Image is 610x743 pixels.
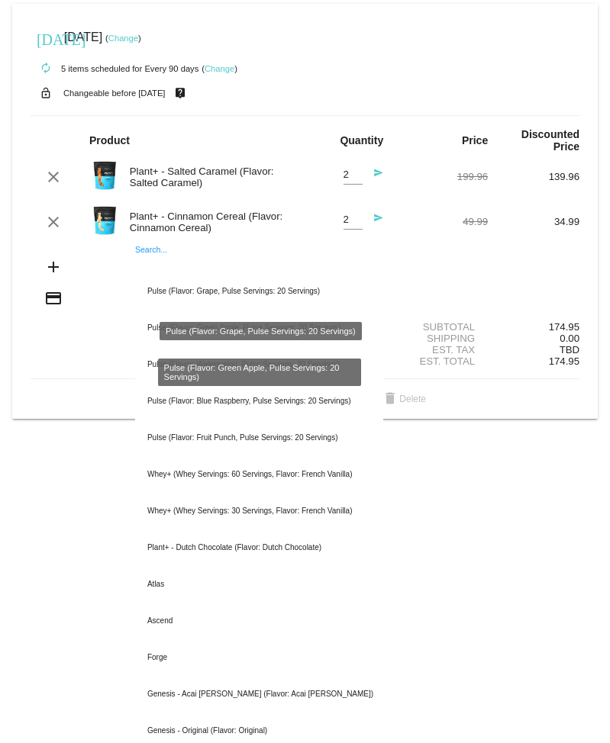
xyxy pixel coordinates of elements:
[135,259,383,272] input: Search...
[135,420,383,456] div: Pulse (Flavor: Fruit Punch, Pulse Servings: 20 Servings)
[44,168,63,186] mat-icon: clear
[135,639,383,676] div: Forge
[135,383,383,420] div: Pulse (Flavor: Blue Raspberry, Pulse Servings: 20 Servings)
[396,344,488,355] div: Est. Tax
[31,64,198,73] small: 5 items scheduled for Every 90 days
[396,333,488,344] div: Shipping
[462,134,488,146] strong: Price
[135,273,383,310] div: Pulse (Flavor: Grape, Pulse Servings: 20 Servings)
[135,676,383,712] div: Genesis - Acai [PERSON_NAME] (Flavor: Acai [PERSON_NAME])
[344,214,363,226] input: Quantity
[37,29,55,47] mat-icon: [DATE]
[381,394,426,404] span: Delete
[488,216,579,227] div: 34.99
[135,310,383,346] div: Pulse (Flavor: Green Apple, Pulse Servings: 20 Servings)
[63,88,166,98] small: Changeable before [DATE]
[44,213,63,231] mat-icon: clear
[340,134,383,146] strong: Quantity
[365,168,383,186] mat-icon: send
[396,171,488,182] div: 199.96
[171,83,189,103] mat-icon: live_help
[365,213,383,231] mat-icon: send
[488,171,579,182] div: 139.96
[560,344,579,355] span: TBD
[396,216,488,227] div: 49.99
[135,529,383,566] div: Plant+ - Dutch Chocolate (Flavor: Dutch Chocolate)
[135,603,383,639] div: Ascend
[89,205,120,236] img: Image-1-Carousel-Plant-Cinamon-Cereal-1000x1000-Transp.png
[89,160,120,191] img: Image-1-Carousel-Plant-Salted-Caramel-Transp.png
[44,258,63,276] mat-icon: add
[396,321,488,333] div: Subtotal
[37,83,55,103] mat-icon: lock_open
[381,391,399,409] mat-icon: delete
[560,333,579,344] span: 0.00
[135,346,383,383] div: Pulse (Flavor: Watermelon, Pulse Servings: 20 Servings)
[89,134,130,146] strong: Product
[369,385,438,413] button: Delete
[108,34,138,43] a: Change
[205,64,234,73] a: Change
[344,169,363,181] input: Quantity
[396,355,488,367] div: Est. Total
[105,34,141,43] small: ( )
[521,128,579,153] strong: Discounted Price
[202,64,237,73] small: ( )
[122,211,305,233] div: Plant+ - Cinnamon Cereal (Flavor: Cinnamon Cereal)
[549,355,579,367] span: 174.95
[135,493,383,529] div: Whey+ (Whey Servings: 30 Servings, Flavor: French Vanilla)
[135,456,383,493] div: Whey+ (Whey Servings: 60 Servings, Flavor: French Vanilla)
[122,166,305,188] div: Plant+ - Salted Caramel (Flavor: Salted Caramel)
[37,60,55,78] mat-icon: autorenew
[44,289,63,307] mat-icon: credit_card
[488,321,579,333] div: 174.95
[135,566,383,603] div: Atlas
